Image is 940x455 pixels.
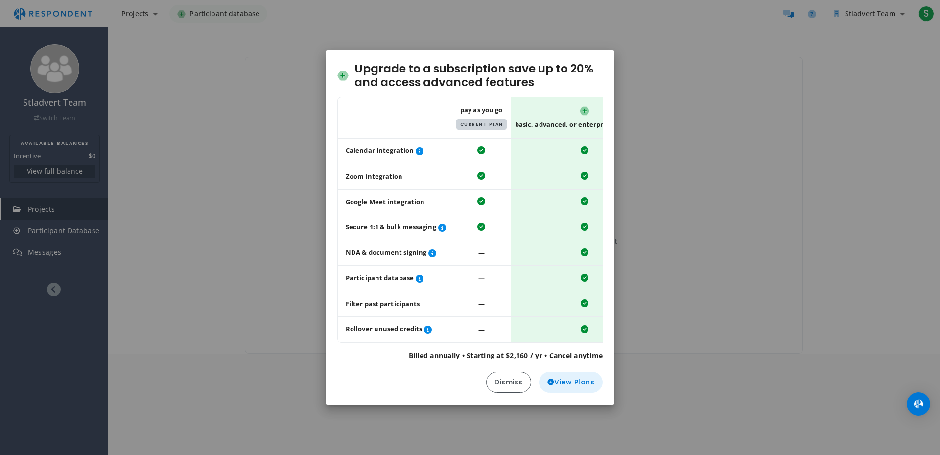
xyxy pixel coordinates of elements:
button: Automate session scheduling with Microsoft Office or Google Calendar integration. [414,145,425,157]
span: Current Plan [456,119,507,130]
span: ― [478,299,485,308]
button: View Plans [539,372,603,393]
td: Participant database [338,266,452,291]
td: NDA & document signing [338,240,452,266]
td: Secure 1:1 & bulk messaging [338,215,452,240]
td: Google Meet integration [338,190,452,215]
button: Screen survey participants and ask follow-up questions to assess fit before session invitations. [436,222,448,234]
md-dialog: Upgrade to ... [326,50,614,405]
span: ― [478,325,485,334]
span: View Plans [547,377,595,387]
button: Review, organize, and invite previously paid participants. [414,273,425,285]
span: ― [478,274,485,283]
td: Rollover unused credits [338,317,452,342]
p: Billed annually • Starting at $2,160 / yr • Cancel anytime [337,351,603,360]
span: Pay As You Go [456,105,507,130]
button: Dismiss [486,372,531,393]
button: If you renew your subscription for an equal or higher value plan, unused credits roll over for si... [422,324,434,335]
button: Easily secure participant NDAs and other project documents. [426,247,438,259]
h2: Upgrade to a subscription save up to 20% and access advanced features [337,62,603,89]
div: Open Intercom Messenger [907,392,930,416]
td: Zoom integration [338,164,452,190]
td: Calendar Integration [338,139,452,164]
span: ― [478,248,485,257]
span: Basic, Advanced, or Enterprise Subscription [515,106,654,129]
td: Filter past participants [338,291,452,317]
